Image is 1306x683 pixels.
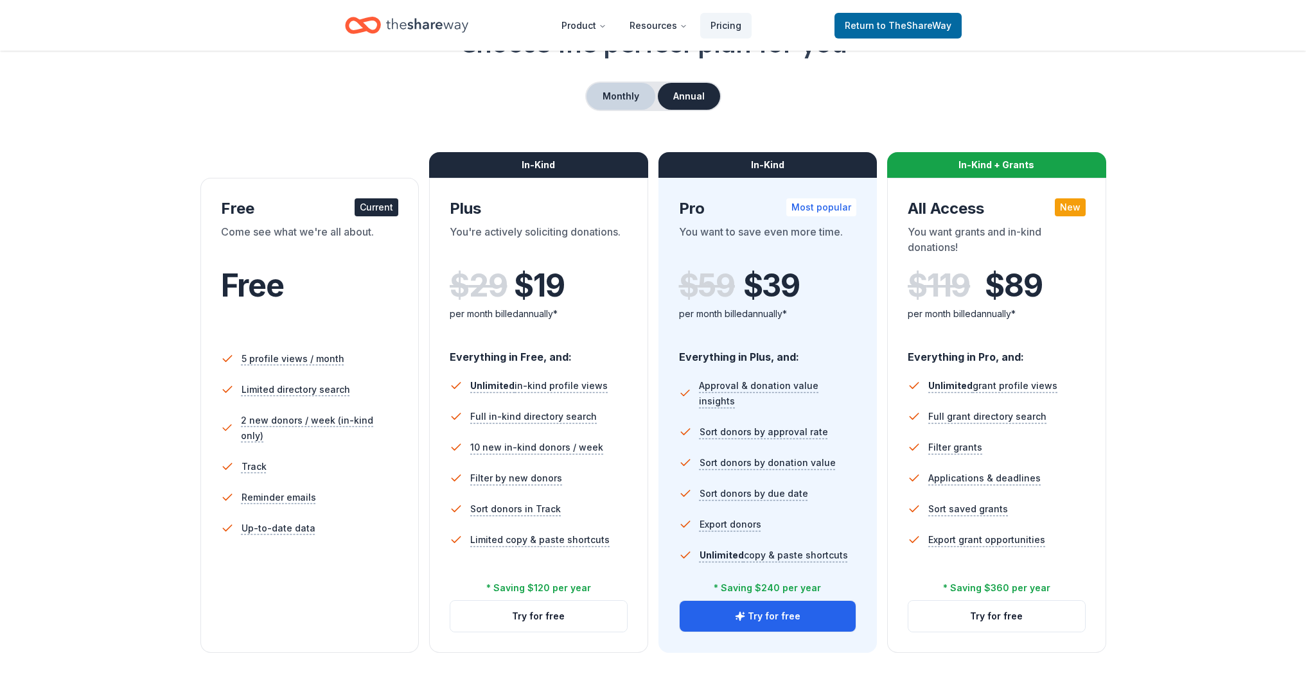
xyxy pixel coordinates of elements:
div: All Access [908,198,1086,219]
span: Approval & donation value insights [699,378,856,409]
span: to TheShareWay [877,20,951,31]
span: Reminder emails [242,490,316,505]
span: Sort saved grants [928,501,1008,517]
div: Most popular [786,198,856,216]
div: Come see what we're all about. [221,224,399,260]
div: Plus [450,198,628,219]
div: In-Kind + Grants [887,152,1106,178]
span: 5 profile views / month [242,351,344,367]
nav: Main [551,10,752,40]
span: Unlimited [700,549,744,560]
button: Try for free [680,601,856,632]
span: copy & paste shortcuts [700,549,848,560]
span: Filter grants [928,440,982,455]
div: You want grants and in-kind donations! [908,224,1086,260]
button: Annual [658,83,720,110]
span: Sort donors by due date [700,486,808,501]
a: Pricing [700,13,752,39]
div: Free [221,198,399,219]
span: Applications & deadlines [928,471,1041,486]
div: In-Kind [658,152,878,178]
span: Unlimited [928,380,973,391]
span: Filter by new donors [470,471,562,486]
div: You want to save even more time. [679,224,857,260]
span: Return [845,18,951,33]
button: Try for free [908,601,1085,632]
span: Full grant directory search [928,409,1046,424]
div: Current [355,198,398,216]
span: 2 new donors / week (in-kind only) [241,413,398,444]
span: Limited directory search [242,382,350,397]
div: * Saving $240 per year [714,580,821,596]
span: Export donors [700,517,761,532]
span: $ 89 [985,268,1042,304]
div: * Saving $120 per year [486,580,591,596]
div: Pro [679,198,857,219]
button: Resources [619,13,698,39]
span: Free [221,266,284,304]
div: per month billed annually* [450,306,628,322]
span: Up-to-date data [242,521,315,536]
span: Sort donors in Track [470,501,561,517]
div: * Saving $360 per year [943,580,1050,596]
span: Export grant opportunities [928,532,1045,548]
span: Track [242,459,267,474]
button: Monthly [587,83,655,110]
div: Everything in Free, and: [450,338,628,365]
a: Home [345,10,468,40]
div: Everything in Plus, and: [679,338,857,365]
button: Product [551,13,617,39]
div: per month billed annually* [679,306,857,322]
span: Sort donors by donation value [700,455,836,471]
span: $ 19 [514,268,564,304]
span: Full in-kind directory search [470,409,597,424]
span: grant profile views [928,380,1057,391]
button: Try for free [450,601,627,632]
div: You're actively soliciting donations. [450,224,628,260]
div: per month billed annually* [908,306,1086,322]
div: Everything in Pro, and: [908,338,1086,365]
span: $ 39 [743,268,800,304]
span: Sort donors by approval rate [700,424,828,440]
div: New [1055,198,1086,216]
span: in-kind profile views [470,380,608,391]
span: Limited copy & paste shortcuts [470,532,610,548]
span: Unlimited [470,380,515,391]
div: In-Kind [429,152,648,178]
span: 10 new in-kind donors / week [470,440,603,455]
a: Returnto TheShareWay [834,13,962,39]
